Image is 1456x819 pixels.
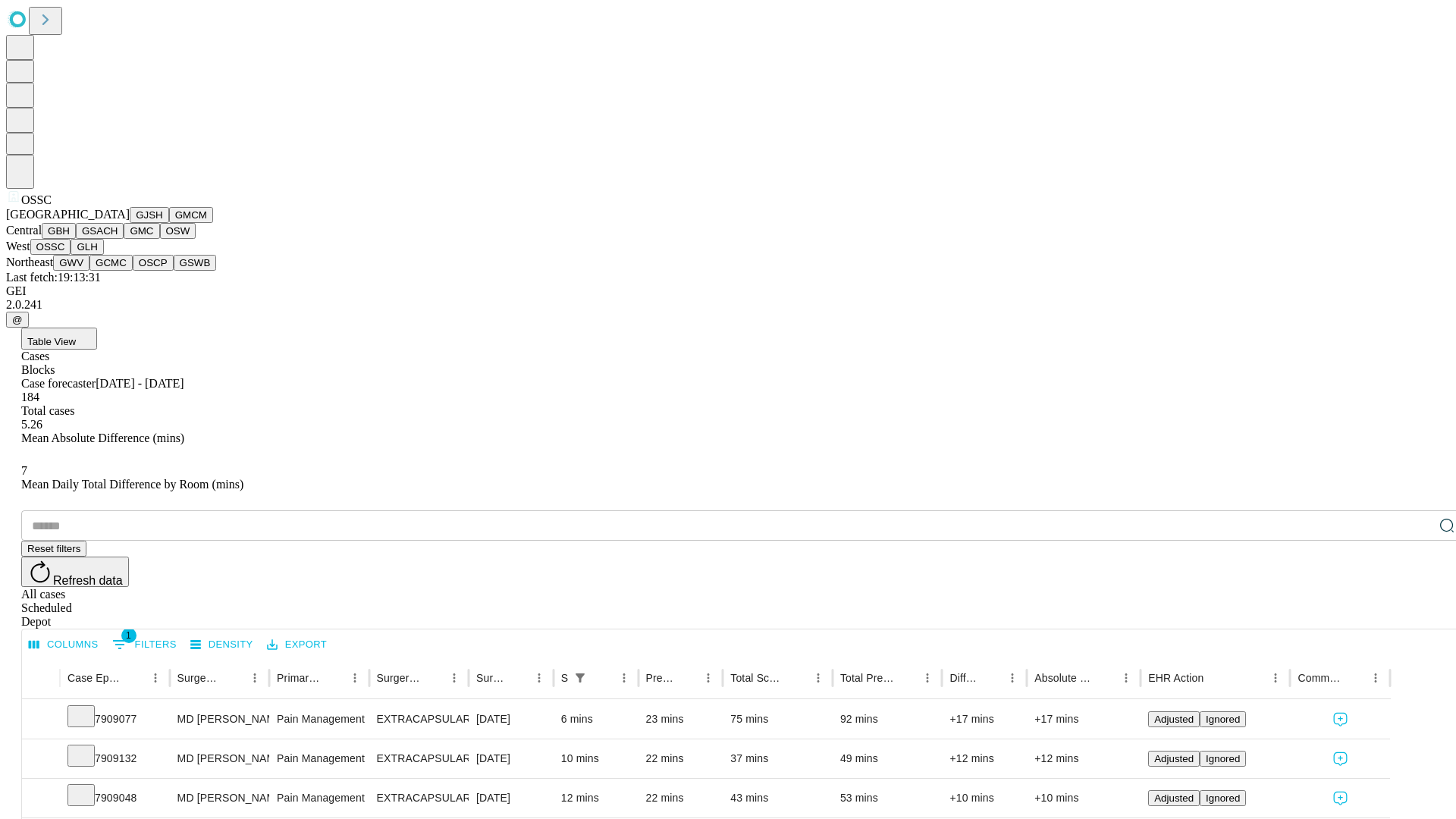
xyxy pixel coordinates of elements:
div: Case Epic Id [67,672,122,684]
button: Reset filters [21,541,86,557]
div: Surgery Name [377,672,421,684]
div: 22 mins [646,779,716,817]
button: @ [6,312,29,328]
button: Sort [981,667,1002,689]
button: Sort [507,667,529,689]
span: Total cases [21,404,74,417]
span: Last fetch: 19:13:31 [6,271,101,284]
button: Show filters [108,632,180,657]
button: GJSH [130,207,169,223]
button: Show filters [570,667,591,689]
div: GEI [6,284,1450,298]
span: 1 [121,628,136,643]
div: Surgeon Name [177,672,221,684]
button: Menu [529,667,550,689]
span: 7 [21,464,27,477]
button: GMCM [169,207,213,223]
button: Sort [676,667,698,689]
button: GSWB [174,255,217,271]
span: Mean Absolute Difference (mins) [21,431,184,444]
button: Sort [592,667,613,689]
span: Adjusted [1154,792,1194,804]
div: Pain Management [277,779,361,817]
div: Absolute Difference [1034,672,1093,684]
button: Export [263,633,331,657]
div: EHR Action [1148,672,1203,684]
button: Sort [323,667,344,689]
div: 7909132 [67,739,162,778]
button: Sort [786,667,808,689]
span: Reset filters [27,543,80,554]
button: Menu [1116,667,1137,689]
button: Ignored [1200,751,1246,767]
div: Total Scheduled Duration [730,672,785,684]
div: +12 mins [949,739,1019,778]
button: GLH [71,239,103,255]
div: [DATE] [476,739,546,778]
button: Expand [30,707,52,733]
div: Pain Management [277,739,361,778]
span: Adjusted [1154,714,1194,725]
div: Difference [949,672,979,684]
button: Menu [808,667,829,689]
button: Menu [244,667,265,689]
span: 184 [21,391,39,403]
div: MD [PERSON_NAME] [PERSON_NAME] Md [177,700,262,739]
div: Comments [1298,672,1341,684]
button: Menu [613,667,635,689]
div: EXTRACAPSULAR CATARACT REMOVAL WITH [MEDICAL_DATA] [377,739,461,778]
span: Central [6,224,42,237]
div: 22 mins [646,739,716,778]
button: Ignored [1200,711,1246,727]
button: Adjusted [1148,711,1200,727]
button: OSCP [133,255,174,271]
span: [GEOGRAPHIC_DATA] [6,208,130,221]
span: Adjusted [1154,753,1194,764]
button: Table View [21,328,97,350]
button: Menu [344,667,366,689]
div: +17 mins [1034,700,1133,739]
button: GBH [42,223,76,239]
div: +10 mins [949,779,1019,817]
div: EXTRACAPSULAR CATARACT REMOVAL WITH [MEDICAL_DATA] [377,779,461,817]
button: Adjusted [1148,751,1200,767]
button: GMC [124,223,159,239]
div: 75 mins [730,700,825,739]
button: OSW [160,223,196,239]
div: 7909077 [67,700,162,739]
button: Ignored [1200,790,1246,806]
div: 92 mins [840,700,935,739]
button: Expand [30,746,52,773]
div: 37 mins [730,739,825,778]
button: Menu [444,667,465,689]
div: [DATE] [476,779,546,817]
button: Sort [1344,667,1365,689]
div: 1 active filter [570,667,591,689]
div: 7909048 [67,779,162,817]
button: Sort [1094,667,1116,689]
button: Refresh data [21,557,129,587]
div: Scheduled In Room Duration [561,672,568,684]
span: Ignored [1206,714,1240,725]
span: 5.26 [21,418,42,431]
div: 43 mins [730,779,825,817]
button: Menu [917,667,938,689]
button: Menu [1365,667,1386,689]
span: Northeast [6,256,53,268]
button: GSACH [76,223,124,239]
span: Refresh data [53,574,123,587]
button: Menu [1002,667,1023,689]
button: Sort [124,667,145,689]
button: OSSC [30,239,71,255]
button: Expand [30,786,52,812]
button: GCMC [89,255,133,271]
button: Sort [223,667,244,689]
button: Menu [145,667,166,689]
div: Predicted In Room Duration [646,672,676,684]
button: Sort [896,667,917,689]
span: @ [12,314,23,325]
button: Adjusted [1148,790,1200,806]
button: Menu [1265,667,1286,689]
div: +17 mins [949,700,1019,739]
button: Sort [422,667,444,689]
